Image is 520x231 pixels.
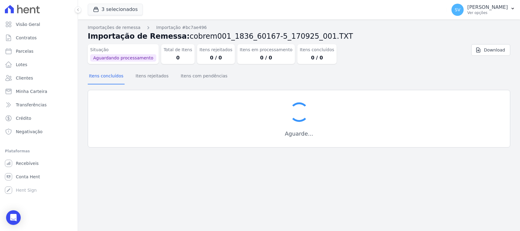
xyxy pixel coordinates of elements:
[16,62,27,68] span: Lotes
[16,174,40,180] span: Conta Hent
[200,54,232,62] dd: 0 / 0
[300,54,334,62] dd: 0 / 0
[2,32,75,44] a: Contratos
[2,85,75,98] a: Minha Carteira
[16,129,43,135] span: Negativação
[2,18,75,30] a: Visão Geral
[2,126,75,138] a: Negativação
[16,88,47,94] span: Minha Carteira
[16,75,33,81] span: Clientes
[467,10,508,15] p: Ver opções
[300,47,334,53] dt: Itens concluídos
[88,24,510,31] nav: Breadcrumb
[90,47,156,53] dt: Situação
[98,130,500,137] h3: Aguarde...
[90,54,156,62] span: Aguardando processamento
[2,99,75,111] a: Transferências
[2,72,75,84] a: Clientes
[88,69,125,84] button: Itens concluídos
[88,31,510,42] h2: Importação de Remessa:
[16,160,39,166] span: Recebíveis
[240,54,292,62] dd: 0 / 0
[447,1,520,18] button: SV [PERSON_NAME] Ver opções
[16,48,34,54] span: Parcelas
[190,32,353,41] span: cobrem001_1836_60167-5_170925_001.TXT
[134,69,170,84] button: Itens rejeitados
[2,45,75,57] a: Parcelas
[2,59,75,71] a: Lotes
[16,102,47,108] span: Transferências
[88,4,143,15] button: 3 selecionados
[471,44,510,56] a: Download
[6,210,21,225] div: Open Intercom Messenger
[5,147,73,155] div: Plataformas
[467,4,508,10] p: [PERSON_NAME]
[156,24,207,31] a: Importação #bc7ae496
[16,115,31,121] span: Crédito
[200,47,232,53] dt: Itens rejeitados
[179,69,228,84] button: Itens com pendências
[16,21,40,27] span: Visão Geral
[16,35,37,41] span: Contratos
[164,54,192,62] dd: 0
[240,47,292,53] dt: Itens em processamento
[455,8,460,12] span: SV
[2,171,75,183] a: Conta Hent
[2,157,75,169] a: Recebíveis
[88,24,140,31] a: Importações de remessa
[164,47,192,53] dt: Total de Itens
[2,112,75,124] a: Crédito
